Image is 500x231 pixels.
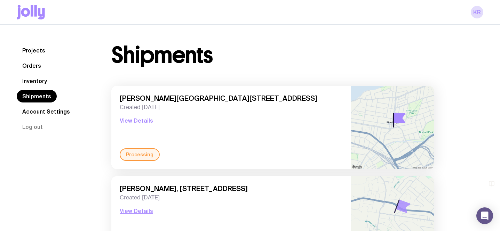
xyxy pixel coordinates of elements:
img: staticmap [351,86,434,169]
span: Created [DATE] [120,194,342,201]
button: View Details [120,116,153,125]
a: Shipments [17,90,57,102]
button: Log out [17,121,48,133]
button: View Details [120,207,153,215]
a: Projects [17,44,51,57]
span: [PERSON_NAME], [STREET_ADDRESS] [120,184,342,193]
a: Orders [17,59,47,72]
h1: Shipments [111,44,213,66]
div: Open Intercom Messenger [476,207,493,224]
a: Inventory [17,75,53,87]
a: Account Settings [17,105,76,118]
div: Processing [120,148,160,161]
span: Created [DATE] [120,104,342,111]
span: [PERSON_NAME][GEOGRAPHIC_DATA][STREET_ADDRESS] [120,94,342,102]
a: KR [471,6,483,18]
